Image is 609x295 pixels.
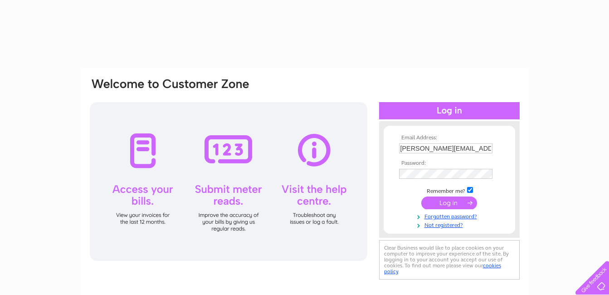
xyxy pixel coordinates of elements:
th: Email Address: [397,135,502,141]
a: cookies policy [384,262,501,275]
td: Remember me? [397,186,502,195]
th: Password: [397,160,502,167]
a: Not registered? [399,220,502,229]
a: Forgotten password? [399,211,502,220]
div: Clear Business would like to place cookies on your computer to improve your experience of the sit... [379,240,520,280]
input: Submit [421,197,477,209]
